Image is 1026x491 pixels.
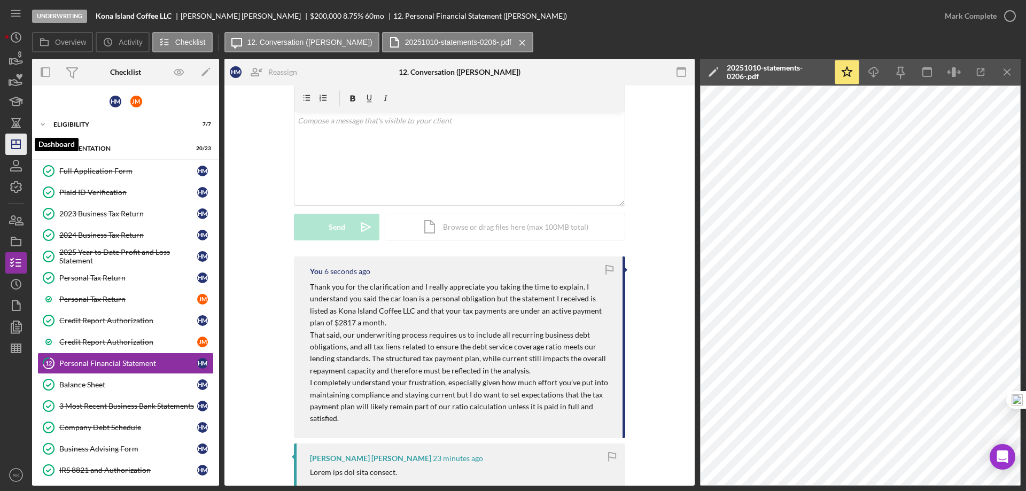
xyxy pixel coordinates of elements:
[197,443,208,454] div: H M
[37,310,214,331] a: Credit Report AuthorizationHM
[197,251,208,262] div: H M
[55,38,86,46] label: Overview
[110,68,141,76] div: Checklist
[37,289,214,310] a: Personal Tax ReturnJM
[247,38,372,46] label: 12. Conversation ([PERSON_NAME])
[37,353,214,374] a: 12Personal Financial StatementHM
[59,248,197,265] div: 2025 Year to Date Profit and Loss Statement
[224,32,379,52] button: 12. Conversation ([PERSON_NAME])
[59,380,197,389] div: Balance Sheet
[5,464,27,486] button: RK
[12,472,20,478] text: RK
[268,61,297,83] div: Reassign
[96,32,149,52] button: Activity
[152,32,213,52] button: Checklist
[37,331,214,353] a: Credit Report AuthorizationJM
[197,358,208,369] div: H M
[37,459,214,481] a: IRS 8821 and AuthorizationHM
[197,315,208,326] div: H M
[175,38,206,46] label: Checklist
[37,374,214,395] a: Balance SheetHM
[59,316,197,325] div: Credit Report Authorization
[990,444,1015,470] div: Open Intercom Messenger
[197,337,208,347] div: J M
[197,208,208,219] div: H M
[59,209,197,218] div: 2023 Business Tax Return
[32,32,93,52] button: Overview
[59,402,197,410] div: 3 Most Recent Business Bank Statements
[59,359,197,368] div: Personal Financial Statement
[37,160,214,182] a: Full Application FormHM
[1012,394,1023,406] img: one_i.png
[365,12,384,20] div: 60 mo
[310,281,612,329] p: Thank you for the clarification and I really appreciate you taking the time to explain. I underst...
[37,203,214,224] a: 2023 Business Tax ReturnHM
[59,188,197,197] div: Plaid ID Verification
[37,182,214,203] a: Plaid ID VerificationHM
[37,224,214,246] a: 2024 Business Tax ReturnHM
[310,377,612,425] p: I completely understand your frustration, especially given how much effort you’ve put into mainta...
[37,267,214,289] a: Personal Tax ReturnHM
[324,267,370,276] time: 2025-10-15 23:47
[59,274,197,282] div: Personal Tax Return
[197,465,208,476] div: H M
[59,445,197,453] div: Business Advising Form
[343,12,363,20] div: 8.75 %
[96,12,172,20] b: Kona Island Coffee LLC
[53,121,184,128] div: Eligibility
[329,214,345,240] div: Send
[197,272,208,283] div: H M
[192,145,211,152] div: 20 / 23
[294,214,379,240] button: Send
[45,360,52,367] tspan: 12
[192,121,211,128] div: 7 / 7
[310,267,323,276] div: You
[37,395,214,417] a: 3 Most Recent Business Bank StatementsHM
[197,401,208,411] div: H M
[727,64,828,81] div: 20251010-statements-0206-.pdf
[405,38,511,46] label: 20251010-statements-0206-.pdf
[197,230,208,240] div: H M
[310,454,431,463] div: [PERSON_NAME] [PERSON_NAME]
[310,11,341,20] span: $200,000
[59,423,197,432] div: Company Debt Schedule
[197,422,208,433] div: H M
[119,38,142,46] label: Activity
[945,5,997,27] div: Mark Complete
[37,438,214,459] a: Business Advising FormHM
[310,329,612,377] p: That said, our underwriting process requires us to include all recurring business debt obligation...
[197,294,208,305] div: J M
[53,145,184,152] div: Documentation
[230,66,242,78] div: H M
[32,10,87,23] div: Underwriting
[59,167,197,175] div: Full Application Form
[382,32,533,52] button: 20251010-statements-0206-.pdf
[181,12,310,20] div: [PERSON_NAME] [PERSON_NAME]
[59,466,197,474] div: IRS 8821 and Authorization
[433,454,483,463] time: 2025-10-15 23:23
[934,5,1021,27] button: Mark Complete
[399,68,520,76] div: 12. Conversation ([PERSON_NAME])
[197,379,208,390] div: H M
[37,246,214,267] a: 2025 Year to Date Profit and Loss StatementHM
[130,96,142,107] div: J M
[37,417,214,438] a: Company Debt ScheduleHM
[197,187,208,198] div: H M
[224,61,308,83] button: HMReassign
[59,231,197,239] div: 2024 Business Tax Return
[59,295,197,303] div: Personal Tax Return
[59,338,197,346] div: Credit Report Authorization
[393,12,567,20] div: 12. Personal Financial Statement ([PERSON_NAME])
[110,96,121,107] div: H M
[197,166,208,176] div: H M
